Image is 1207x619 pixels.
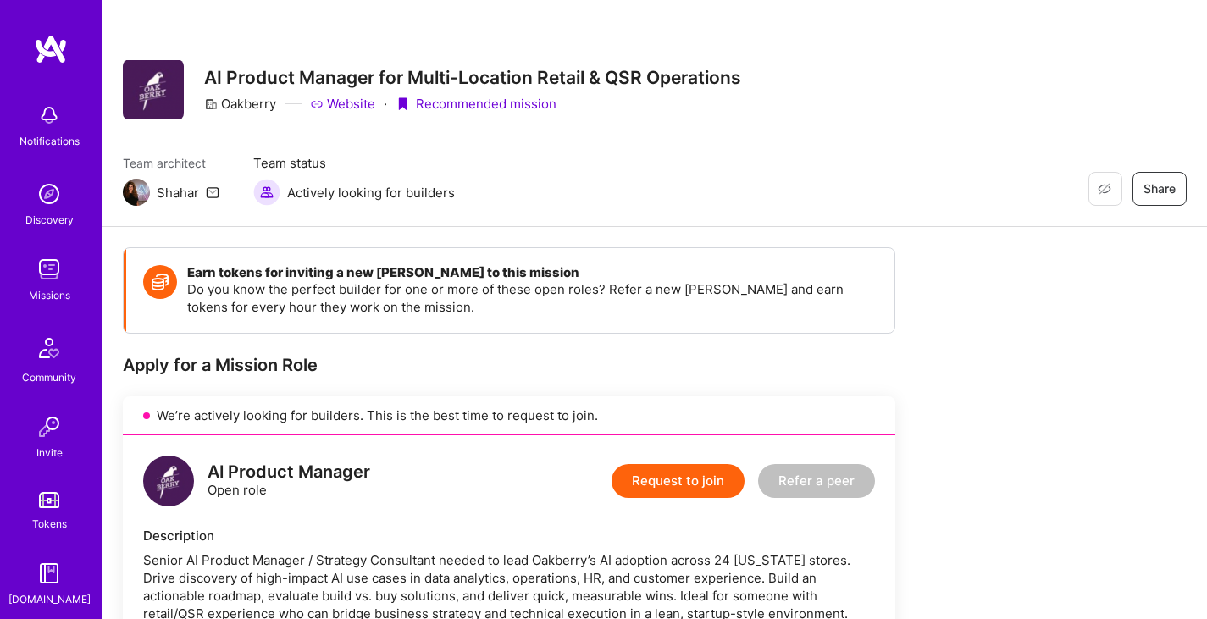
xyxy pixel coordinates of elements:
img: Invite [32,410,66,444]
span: Team architect [123,154,219,172]
div: We’re actively looking for builders. This is the best time to request to join. [123,396,895,435]
img: guide book [32,556,66,590]
img: teamwork [32,252,66,286]
h4: Earn tokens for inviting a new [PERSON_NAME] to this mission [187,265,878,280]
img: logo [34,34,68,64]
img: logo [143,456,194,506]
div: Community [22,368,76,386]
div: Notifications [19,132,80,150]
span: Actively looking for builders [287,184,455,202]
div: Discovery [25,211,74,229]
div: [DOMAIN_NAME] [8,590,91,608]
span: Share [1143,180,1176,197]
div: Recommended mission [396,95,556,113]
img: discovery [32,177,66,211]
div: · [384,95,387,113]
h3: AI Product Manager for Multi-Location Retail & QSR Operations [204,67,741,88]
div: Invite [36,444,63,461]
div: Tokens [32,515,67,533]
button: Share [1132,172,1187,206]
i: icon Mail [206,185,219,199]
button: Refer a peer [758,464,875,498]
img: Team Architect [123,179,150,206]
img: Community [29,328,69,368]
div: Shahar [157,184,199,202]
div: Description [143,527,875,544]
img: Actively looking for builders [253,179,280,206]
i: icon EyeClosed [1098,182,1111,196]
div: Apply for a Mission Role [123,354,895,376]
a: Website [310,95,375,113]
span: Team status [253,154,455,172]
i: icon CompanyGray [204,97,218,111]
p: Do you know the perfect builder for one or more of these open roles? Refer a new [PERSON_NAME] an... [187,280,878,316]
img: Company Logo [123,60,184,119]
img: Token icon [143,265,177,299]
img: tokens [39,492,59,508]
div: Open role [208,463,370,499]
button: Request to join [612,464,745,498]
i: icon PurpleRibbon [396,97,409,111]
div: Oakberry [204,95,276,113]
div: AI Product Manager [208,463,370,481]
div: Missions [29,286,70,304]
img: bell [32,98,66,132]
